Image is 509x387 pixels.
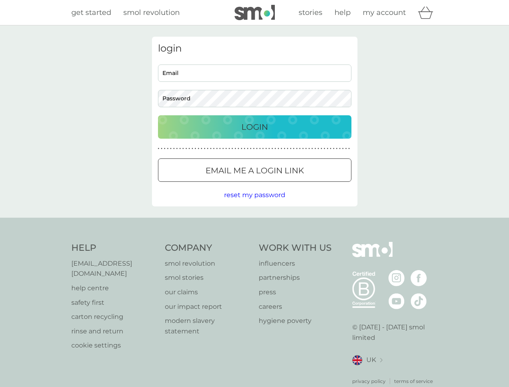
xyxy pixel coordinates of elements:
[235,5,275,20] img: smol
[206,164,304,177] p: Email me a login link
[216,147,218,151] p: ●
[158,147,160,151] p: ●
[336,147,338,151] p: ●
[339,147,341,151] p: ●
[334,8,351,17] span: help
[394,377,433,385] a: terms of service
[71,283,157,293] a: help centre
[183,147,184,151] p: ●
[247,147,249,151] p: ●
[363,7,406,19] a: my account
[259,287,332,298] a: press
[225,147,227,151] p: ●
[342,147,344,151] p: ●
[71,258,157,279] p: [EMAIL_ADDRESS][DOMAIN_NAME]
[71,312,157,322] a: carton recycling
[241,121,268,133] p: Login
[363,8,406,17] span: my account
[185,147,187,151] p: ●
[287,147,289,151] p: ●
[71,326,157,337] a: rinse and return
[229,147,230,151] p: ●
[259,273,332,283] a: partnerships
[278,147,279,151] p: ●
[281,147,283,151] p: ●
[123,7,180,19] a: smol revolution
[308,147,310,151] p: ●
[71,298,157,308] a: safety first
[274,147,276,151] p: ●
[189,147,190,151] p: ●
[299,147,301,151] p: ●
[244,147,245,151] p: ●
[259,302,332,312] a: careers
[158,115,351,139] button: Login
[327,147,328,151] p: ●
[165,287,251,298] a: our claims
[158,158,351,182] button: Email me a login link
[198,147,199,151] p: ●
[290,147,291,151] p: ●
[352,242,393,269] img: smol
[302,147,304,151] p: ●
[324,147,325,151] p: ●
[165,242,251,254] h4: Company
[71,7,111,19] a: get started
[299,8,322,17] span: stories
[167,147,168,151] p: ●
[219,147,221,151] p: ●
[165,258,251,269] p: smol revolution
[348,147,350,151] p: ●
[314,147,316,151] p: ●
[71,242,157,254] h4: Help
[262,147,264,151] p: ●
[321,147,322,151] p: ●
[418,4,438,21] div: basket
[411,270,427,286] img: visit the smol Facebook page
[312,147,313,151] p: ●
[293,147,295,151] p: ●
[352,377,386,385] a: privacy policy
[222,147,224,151] p: ●
[224,190,285,200] button: reset my password
[256,147,258,151] p: ●
[352,355,362,365] img: UK flag
[334,7,351,19] a: help
[352,322,438,343] p: © [DATE] - [DATE] smol limited
[176,147,178,151] p: ●
[165,273,251,283] a: smol stories
[201,147,202,151] p: ●
[259,258,332,269] a: influencers
[173,147,175,151] p: ●
[164,147,166,151] p: ●
[195,147,196,151] p: ●
[389,270,405,286] img: visit the smol Instagram page
[165,302,251,312] a: our impact report
[179,147,181,151] p: ●
[191,147,193,151] p: ●
[232,147,233,151] p: ●
[250,147,251,151] p: ●
[411,293,427,309] img: visit the smol Tiktok page
[299,7,322,19] a: stories
[259,316,332,326] p: hygiene poverty
[238,147,239,151] p: ●
[165,316,251,336] a: modern slavery statement
[265,147,267,151] p: ●
[296,147,298,151] p: ●
[284,147,285,151] p: ●
[71,340,157,351] a: cookie settings
[71,8,111,17] span: get started
[330,147,332,151] p: ●
[318,147,319,151] p: ●
[213,147,215,151] p: ●
[241,147,242,151] p: ●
